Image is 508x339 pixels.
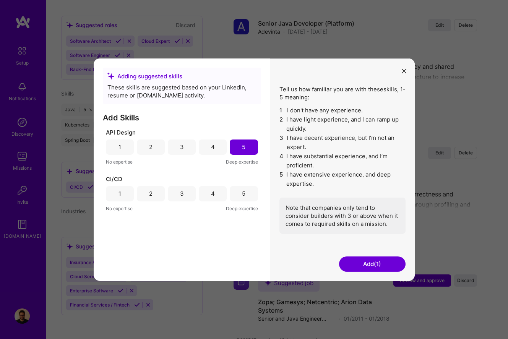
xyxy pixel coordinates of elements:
button: Add(1) [339,256,406,272]
i: icon Close [402,69,406,73]
div: Tell us how familiar you are with these skills , 1-5 meaning: [279,85,406,234]
div: 2 [149,190,153,198]
span: Deep expertise [226,204,258,212]
div: 2 [149,143,153,151]
i: icon SuggestedTeams [107,73,114,79]
li: I have extensive experience, and deep expertise. [279,170,406,188]
div: Note that companies only tend to consider builders with 3 or above when it comes to required skil... [279,197,406,234]
div: 3 [180,190,184,198]
div: Adding suggested skills [107,72,256,80]
li: I have decent experience, but I'm not an expert. [279,133,406,151]
span: 5 [279,170,284,188]
div: 3 [180,143,184,151]
div: modal [94,58,415,281]
h3: Add Skills [103,113,261,122]
span: CI/CD [106,175,122,183]
span: No expertise [106,204,133,212]
span: 4 [279,151,284,170]
div: 1 [118,143,121,151]
li: I have substantial experience, and I’m proficient. [279,151,406,170]
li: I have light experience, and I can ramp up quickly. [279,115,406,133]
span: 2 [279,115,284,133]
div: These skills are suggested based on your LinkedIn, resume or [DOMAIN_NAME] activity. [107,83,256,99]
span: API Design [106,128,136,136]
div: 1 [118,190,121,198]
div: 4 [211,190,215,198]
span: 1 [279,105,284,115]
div: 5 [242,143,245,151]
div: 5 [242,190,245,198]
div: 4 [211,143,215,151]
span: No expertise [106,157,133,165]
span: 3 [279,133,284,151]
span: Deep expertise [226,157,258,165]
li: I don't have any experience. [279,105,406,115]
